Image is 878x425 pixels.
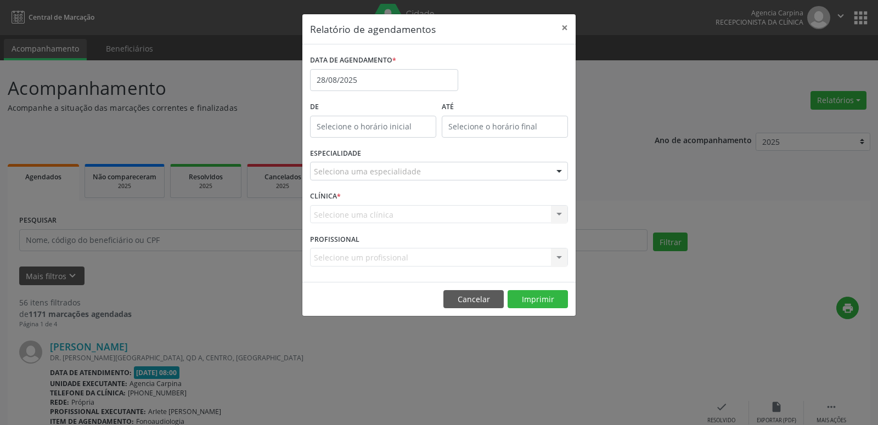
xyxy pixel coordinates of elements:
label: De [310,99,436,116]
span: Seleciona uma especialidade [314,166,421,177]
label: ESPECIALIDADE [310,145,361,162]
label: ATÉ [442,99,568,116]
input: Selecione uma data ou intervalo [310,69,458,91]
label: DATA DE AGENDAMENTO [310,52,396,69]
label: PROFISSIONAL [310,231,359,248]
button: Cancelar [443,290,504,309]
input: Selecione o horário inicial [310,116,436,138]
input: Selecione o horário final [442,116,568,138]
button: Close [554,14,576,41]
label: CLÍNICA [310,188,341,205]
button: Imprimir [508,290,568,309]
h5: Relatório de agendamentos [310,22,436,36]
